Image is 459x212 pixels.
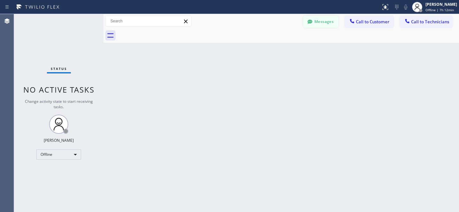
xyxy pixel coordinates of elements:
[106,16,191,26] input: Search
[400,16,453,28] button: Call to Technicians
[425,2,457,7] div: [PERSON_NAME]
[25,99,93,110] span: Change activity state to start receiving tasks.
[356,19,389,25] span: Call to Customer
[303,16,338,28] button: Messages
[44,138,74,143] div: [PERSON_NAME]
[36,149,81,160] div: Offline
[401,3,410,11] button: Mute
[51,66,67,71] span: Status
[345,16,394,28] button: Call to Customer
[411,19,449,25] span: Call to Technicians
[425,8,454,12] span: Offline | 7h 12min
[23,84,94,95] span: No active tasks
